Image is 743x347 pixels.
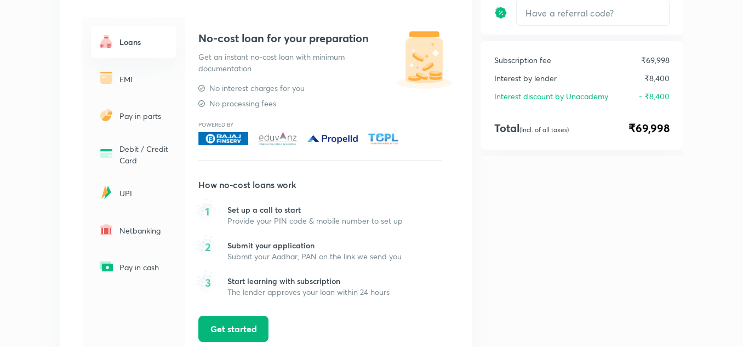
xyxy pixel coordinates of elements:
h6: Loans [119,36,170,48]
p: Provide your PIN code & mobile number to set up [227,215,403,226]
img: - [98,258,115,275]
img: - [98,184,115,201]
img: TCPL [367,132,399,145]
img: jar [395,30,455,90]
img: bullet-bg [195,268,218,295]
img: bullet-bg [195,232,218,259]
h4: Total [494,120,569,136]
p: ₹8,400 [644,72,670,84]
img: - [98,32,115,50]
p: Pay in parts [119,110,170,122]
img: bullet-bg [195,197,218,224]
p: No interest charges for you [209,83,305,94]
p: Interest by lender [494,72,557,84]
p: Set up a call to start [227,204,403,215]
img: - [98,221,115,238]
p: Interest discount by Unacademy [494,90,608,102]
span: Get started [210,323,257,334]
img: Propelled [307,132,358,145]
button: Get started [198,316,268,342]
p: Pay in cash [119,261,170,273]
p: Debit / Credit Card [119,143,170,166]
img: discount [494,6,507,19]
h4: No-cost loan for your preparation [198,30,442,47]
img: Bajaj Finserv [198,132,248,145]
p: (Incl. of all taxes) [519,126,569,134]
p: Submit your Aadhar, PAN on the link we send you [227,251,402,262]
img: - [98,145,115,162]
img: - [98,69,115,87]
img: Eduvanz [257,132,299,145]
p: UPI [119,187,170,199]
p: No processing fees [209,98,276,109]
h5: How no-cost loans work [198,178,442,191]
span: ₹69,998 [628,120,670,136]
p: Start learning with subscription [227,276,390,287]
p: EMI [119,73,170,85]
img: - [98,106,115,124]
p: - ₹8,400 [639,90,670,102]
p: ₹69,998 [641,54,670,66]
p: Subscription fee [494,54,551,66]
p: Submit your application [227,240,402,251]
p: Netbanking [119,225,170,236]
p: The lender approves your loan within 24 hours [227,287,390,298]
p: Powered by [198,122,442,128]
p: Get an instant no-cost loan with minimum documentation [198,51,390,74]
